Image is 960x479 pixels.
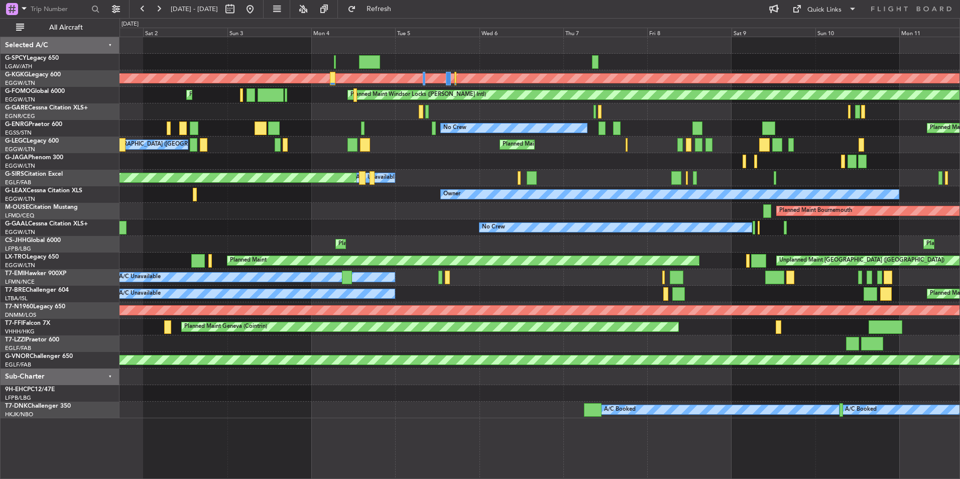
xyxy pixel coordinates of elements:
a: EGLF/FAB [5,179,31,186]
a: EGGW/LTN [5,79,35,87]
span: G-ENRG [5,122,29,128]
a: G-SIRSCitation Excel [5,171,63,177]
a: LFPB/LBG [5,394,31,402]
button: Refresh [343,1,403,17]
span: [DATE] - [DATE] [171,5,218,14]
span: M-OUSE [5,204,29,210]
span: 9H-EHC [5,387,27,393]
div: Owner [443,187,460,202]
span: G-LEAX [5,188,27,194]
a: EGLF/FAB [5,361,31,369]
a: EGGW/LTN [5,146,35,153]
a: HKJK/NBO [5,411,33,418]
div: A/C Booked [604,402,636,417]
a: EGGW/LTN [5,162,35,170]
a: LX-TROLegacy 650 [5,254,59,260]
a: EGGW/LTN [5,228,35,236]
a: LFMD/CEQ [5,212,34,219]
span: G-VNOR [5,353,30,360]
div: [DATE] [122,20,139,29]
button: All Aircraft [11,20,109,36]
button: Quick Links [787,1,862,17]
span: G-GAAL [5,221,28,227]
div: Planned Maint Geneva (Cointrin) [184,319,267,334]
div: A/C Booked [845,402,877,417]
div: Sat 2 [143,28,227,37]
div: No Crew [482,220,505,235]
span: CS-JHH [5,237,27,244]
a: T7-N1960Legacy 650 [5,304,65,310]
span: T7-BRE [5,287,26,293]
span: G-GARE [5,105,28,111]
div: A/C Unavailable [119,286,161,301]
a: G-JAGAPhenom 300 [5,155,63,161]
a: G-SPCYLegacy 650 [5,55,59,61]
a: G-LEGCLegacy 600 [5,138,59,144]
div: Tue 5 [395,28,479,37]
a: T7-LZZIPraetor 600 [5,337,59,343]
a: EGLF/FAB [5,344,31,352]
div: Planned Maint [GEOGRAPHIC_DATA] ([GEOGRAPHIC_DATA]) [338,236,497,252]
a: LTBA/ISL [5,295,28,302]
div: Thu 7 [563,28,647,37]
a: M-OUSECitation Mustang [5,204,78,210]
a: G-LEAXCessna Citation XLS [5,188,82,194]
a: T7-DNKChallenger 350 [5,403,71,409]
div: Sat 9 [732,28,815,37]
span: G-JAGA [5,155,28,161]
input: Trip Number [31,2,88,17]
span: Refresh [358,6,400,13]
div: Unplanned Maint [GEOGRAPHIC_DATA] ([GEOGRAPHIC_DATA]) [779,253,944,268]
a: LFMN/NCE [5,278,35,286]
a: DNMM/LOS [5,311,36,319]
span: G-LEGC [5,138,27,144]
a: LGAV/ATH [5,63,32,70]
span: T7-FFI [5,320,23,326]
span: T7-EMI [5,271,25,277]
a: EGNR/CEG [5,112,35,120]
div: Wed 6 [479,28,563,37]
span: LX-TRO [5,254,27,260]
div: Quick Links [807,5,842,15]
span: T7-LZZI [5,337,26,343]
a: CS-JHHGlobal 6000 [5,237,61,244]
a: G-GAALCessna Citation XLS+ [5,221,88,227]
a: G-VNORChallenger 650 [5,353,73,360]
a: 9H-EHCPC12/47E [5,387,55,393]
a: LFPB/LBG [5,245,31,253]
div: Planned Maint [GEOGRAPHIC_DATA] ([GEOGRAPHIC_DATA]) [503,137,661,152]
div: A/C Unavailable [356,170,398,185]
div: Mon 4 [311,28,395,37]
div: Planned Maint [GEOGRAPHIC_DATA] [189,87,285,102]
div: A/C Unavailable [GEOGRAPHIC_DATA] ([GEOGRAPHIC_DATA]) [62,137,225,152]
span: G-FOMO [5,88,31,94]
a: T7-EMIHawker 900XP [5,271,66,277]
a: G-KGKGLegacy 600 [5,72,61,78]
span: G-KGKG [5,72,29,78]
a: G-FOMOGlobal 6000 [5,88,65,94]
div: Fri 8 [647,28,731,37]
span: All Aircraft [26,24,106,31]
a: EGGW/LTN [5,195,35,203]
a: G-GARECessna Citation XLS+ [5,105,88,111]
div: Planned Maint [230,253,267,268]
div: Planned Maint Windsor Locks ([PERSON_NAME] Intl) [350,87,486,102]
span: G-SIRS [5,171,24,177]
a: EGGW/LTN [5,262,35,269]
span: T7-DNK [5,403,28,409]
div: Sun 10 [815,28,899,37]
a: EGGW/LTN [5,96,35,103]
a: G-ENRGPraetor 600 [5,122,62,128]
a: T7-BREChallenger 604 [5,287,69,293]
span: G-SPCY [5,55,27,61]
a: VHHH/HKG [5,328,35,335]
a: EGSS/STN [5,129,32,137]
a: T7-FFIFalcon 7X [5,320,50,326]
span: T7-N1960 [5,304,33,310]
div: No Crew [443,121,466,136]
div: Sun 3 [227,28,311,37]
div: Planned Maint Bournemouth [779,203,852,218]
div: A/C Unavailable [119,270,161,285]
